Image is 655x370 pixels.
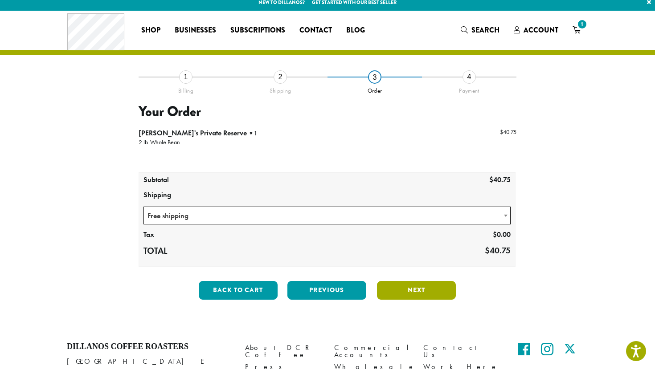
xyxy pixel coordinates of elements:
[485,245,490,256] span: $
[139,188,515,203] th: Shipping
[287,281,366,300] button: Previous
[377,281,456,300] button: Next
[67,342,232,352] h4: Dillanos Coffee Roasters
[422,84,516,94] div: Payment
[489,175,493,184] span: $
[179,70,192,84] div: 1
[245,342,321,361] a: About DCR Coffee
[139,173,214,188] th: Subtotal
[233,84,327,94] div: Shipping
[139,243,214,260] th: Total
[485,245,511,256] bdi: 40.75
[144,207,510,224] span: Free shipping
[141,25,160,36] span: Shop
[423,342,499,361] a: Contact Us
[346,25,365,36] span: Blog
[148,138,180,147] p: Whole Bean
[134,23,168,37] a: Shop
[471,25,499,35] span: Search
[139,84,233,94] div: Billing
[500,128,516,136] bdi: 40.75
[250,129,258,137] strong: × 1
[576,18,588,30] span: 1
[524,25,558,35] span: Account
[500,128,503,136] span: $
[139,138,148,147] p: 2 lb
[175,25,216,36] span: Businesses
[139,228,214,243] th: Tax
[274,70,287,84] div: 2
[199,281,278,300] button: Back to cart
[368,70,381,84] div: 3
[334,342,410,361] a: Commercial Accounts
[463,70,476,84] div: 4
[493,230,511,239] bdi: 0.00
[327,84,422,94] div: Order
[299,25,332,36] span: Contact
[230,25,285,36] span: Subscriptions
[143,207,511,224] span: Free shipping
[139,103,516,120] h3: Your Order
[493,230,497,239] span: $
[454,23,507,37] a: Search
[489,175,511,184] bdi: 40.75
[139,128,247,138] span: [PERSON_NAME]'s Private Reserve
